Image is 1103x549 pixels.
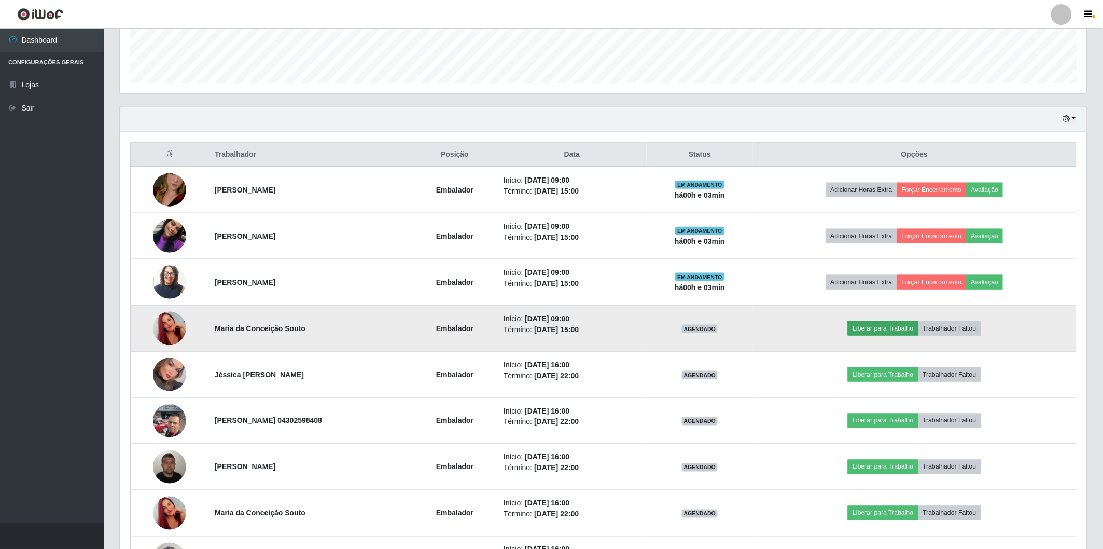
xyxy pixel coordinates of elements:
[153,399,186,443] img: 1710346365517.jpeg
[525,499,569,507] time: [DATE] 16:00
[897,275,967,290] button: Forçar Encerramento
[504,186,640,197] li: Término:
[534,510,579,518] time: [DATE] 22:00
[436,186,473,194] strong: Embalador
[504,232,640,243] li: Término:
[153,207,186,266] img: 1704842067547.jpeg
[412,143,497,167] th: Posição
[525,314,569,323] time: [DATE] 09:00
[675,227,724,235] span: EM ANDAMENTO
[848,321,918,336] button: Liberar para Trabalho
[525,361,569,369] time: [DATE] 16:00
[215,463,275,471] strong: [PERSON_NAME]
[675,283,725,292] strong: há 00 h e 03 min
[534,279,579,287] time: [DATE] 15:00
[675,273,724,281] span: EM ANDAMENTO
[826,183,897,197] button: Adicionar Horas Extra
[153,484,186,543] img: 1746815738665.jpeg
[215,370,304,379] strong: Jéssica [PERSON_NAME]
[504,370,640,381] li: Término:
[682,325,718,333] span: AGENDADO
[153,263,186,301] img: 1720054938864.jpeg
[504,175,640,186] li: Início:
[504,406,640,417] li: Início:
[918,506,981,520] button: Trabalhador Faltou
[826,275,897,290] button: Adicionar Horas Extra
[436,278,473,286] strong: Embalador
[967,229,1003,243] button: Avaliação
[497,143,647,167] th: Data
[504,498,640,509] li: Início:
[504,360,640,370] li: Início:
[918,414,981,428] button: Trabalhador Faltou
[848,367,918,382] button: Liberar para Trabalho
[215,278,275,286] strong: [PERSON_NAME]
[504,417,640,428] li: Término:
[682,510,718,518] span: AGENDADO
[967,275,1003,290] button: Avaliação
[525,176,569,184] time: [DATE] 09:00
[534,233,579,241] time: [DATE] 15:00
[436,324,473,333] strong: Embalador
[153,351,186,399] img: 1752940593841.jpeg
[215,324,305,333] strong: Maria da Conceição Souto
[525,407,569,415] time: [DATE] 16:00
[504,463,640,474] li: Término:
[897,229,967,243] button: Forçar Encerramento
[504,278,640,289] li: Término:
[153,160,186,219] img: 1699061464365.jpeg
[682,463,718,472] span: AGENDADO
[675,237,725,245] strong: há 00 h e 03 min
[848,460,918,474] button: Liberar para Trabalho
[918,367,981,382] button: Trabalhador Faltou
[215,186,275,194] strong: [PERSON_NAME]
[525,268,569,277] time: [DATE] 09:00
[436,232,473,240] strong: Embalador
[682,417,718,426] span: AGENDADO
[534,418,579,426] time: [DATE] 22:00
[918,321,981,336] button: Trabalhador Faltou
[436,463,473,471] strong: Embalador
[918,460,981,474] button: Trabalhador Faltou
[534,187,579,195] time: [DATE] 15:00
[848,506,918,520] button: Liberar para Trabalho
[436,417,473,425] strong: Embalador
[525,222,569,230] time: [DATE] 09:00
[504,313,640,324] li: Início:
[504,452,640,463] li: Início:
[826,229,897,243] button: Adicionar Horas Extra
[534,325,579,334] time: [DATE] 15:00
[17,8,63,21] img: CoreUI Logo
[753,143,1076,167] th: Opções
[504,324,640,335] li: Término:
[153,299,186,358] img: 1746815738665.jpeg
[682,371,718,379] span: AGENDADO
[153,445,186,489] img: 1714957062897.jpeg
[215,232,275,240] strong: [PERSON_NAME]
[525,453,569,461] time: [DATE] 16:00
[208,143,412,167] th: Trabalhador
[675,181,724,189] span: EM ANDAMENTO
[504,509,640,520] li: Término:
[848,414,918,428] button: Liberar para Trabalho
[504,221,640,232] li: Início:
[436,370,473,379] strong: Embalador
[215,417,322,425] strong: [PERSON_NAME] 04302598408
[534,464,579,472] time: [DATE] 22:00
[215,509,305,517] strong: Maria da Conceição Souto
[504,267,640,278] li: Início:
[675,191,725,199] strong: há 00 h e 03 min
[647,143,753,167] th: Status
[967,183,1003,197] button: Avaliação
[897,183,967,197] button: Forçar Encerramento
[534,372,579,380] time: [DATE] 22:00
[436,509,473,517] strong: Embalador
